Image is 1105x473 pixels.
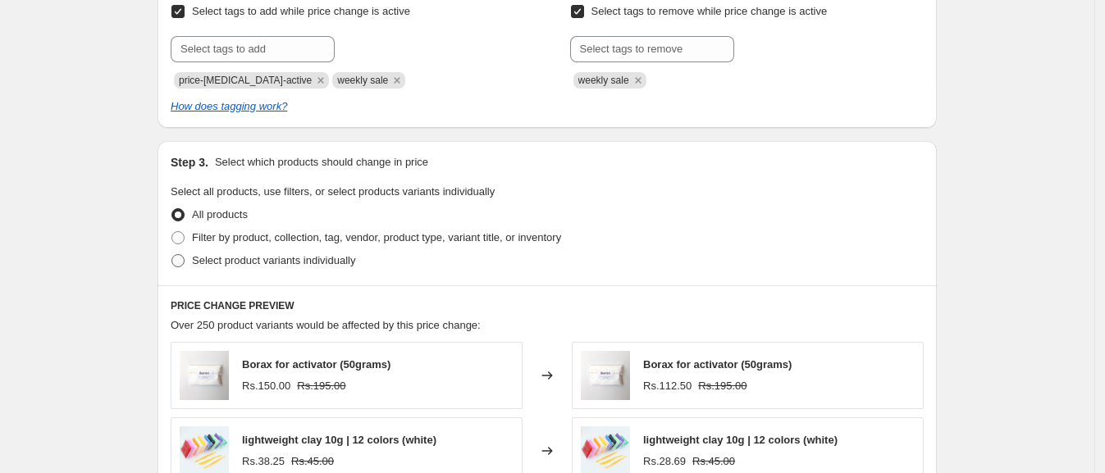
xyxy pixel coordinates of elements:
span: weekly sale [337,75,388,86]
h2: Step 3. [171,154,208,171]
input: Select tags to remove [570,36,734,62]
span: Select product variants individually [192,254,355,266]
span: Select tags to add while price change is active [192,5,410,17]
div: Rs.38.25 [242,453,285,470]
span: Filter by product, collection, tag, vendor, product type, variant title, or inventory [192,231,561,243]
input: Select tags to add [171,36,335,62]
img: borax-for-activator-lil-shizz_80x.jpg [581,351,630,400]
div: Rs.150.00 [242,378,290,394]
span: price-change-job-active [179,75,312,86]
strike: Rs.45.00 [291,453,334,470]
span: lightweight clay 10g | 12 colors (white) [643,434,838,446]
span: lightweight clay 10g | 12 colors (white) [242,434,436,446]
button: Remove weekly sale [631,73,646,88]
strike: Rs.195.00 [698,378,747,394]
span: Over 250 product variants would be affected by this price change: [171,319,481,331]
span: Borax for activator (50grams) [242,358,390,371]
span: All products [192,208,248,221]
strike: Rs.45.00 [692,453,735,470]
span: Select tags to remove while price change is active [591,5,828,17]
img: borax-for-activator-lil-shizz_80x.jpg [180,351,229,400]
strike: Rs.195.00 [297,378,345,394]
span: Select all products, use filters, or select products variants individually [171,185,495,198]
div: Rs.28.69 [643,453,686,470]
span: Borax for activator (50grams) [643,358,792,371]
button: Remove price-change-job-active [313,73,328,88]
span: weekly sale [578,75,629,86]
a: How does tagging work? [171,100,287,112]
div: Rs.112.50 [643,378,692,394]
h6: PRICE CHANGE PREVIEW [171,299,924,312]
p: Select which products should change in price [215,154,428,171]
button: Remove weekly sale [390,73,404,88]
